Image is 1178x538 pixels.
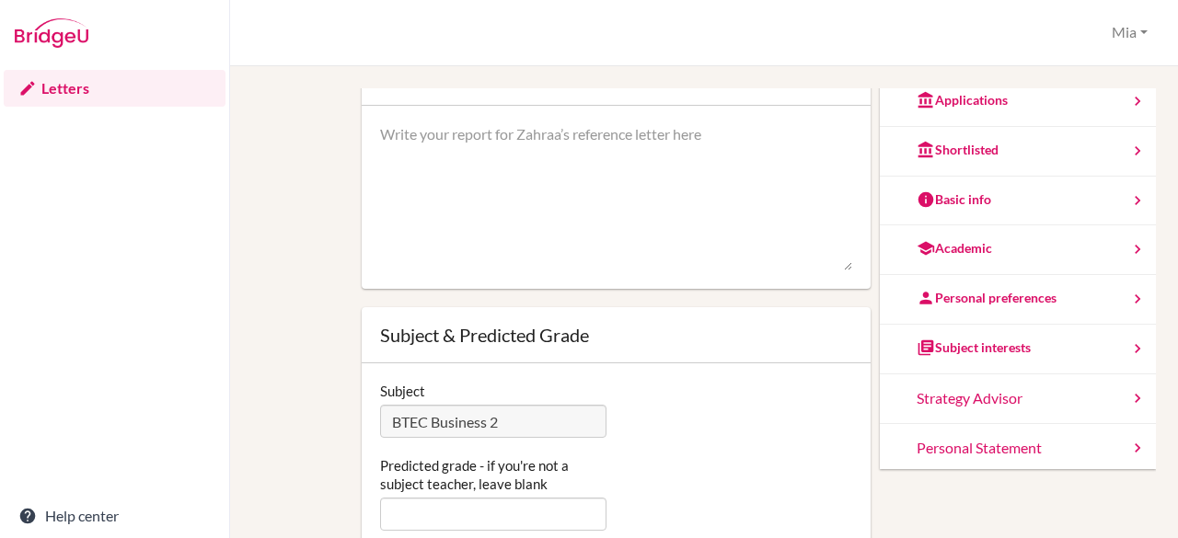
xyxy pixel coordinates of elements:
a: Basic info [880,177,1156,226]
a: Letters [4,70,225,107]
div: Personal preferences [917,289,1057,307]
a: Personal Statement [880,424,1156,474]
a: Personal preferences [880,275,1156,325]
a: Academic [880,225,1156,275]
a: Help center [4,498,225,534]
div: Basic info [917,190,991,209]
a: Strategy Advisor [880,374,1156,424]
a: Subject interests [880,325,1156,374]
button: Mia [1103,16,1156,50]
label: Subject [380,382,425,400]
label: Predicted grade - if you're not a subject teacher, leave blank [380,456,607,493]
div: Subject interests [917,338,1031,357]
div: Applications [917,91,1008,109]
div: Shortlisted [917,141,999,159]
div: Subject & Predicted Grade [380,326,853,344]
a: Shortlisted [880,127,1156,177]
a: Applications [880,77,1156,127]
div: Academic [917,239,992,258]
img: Bridge-U [15,18,88,48]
